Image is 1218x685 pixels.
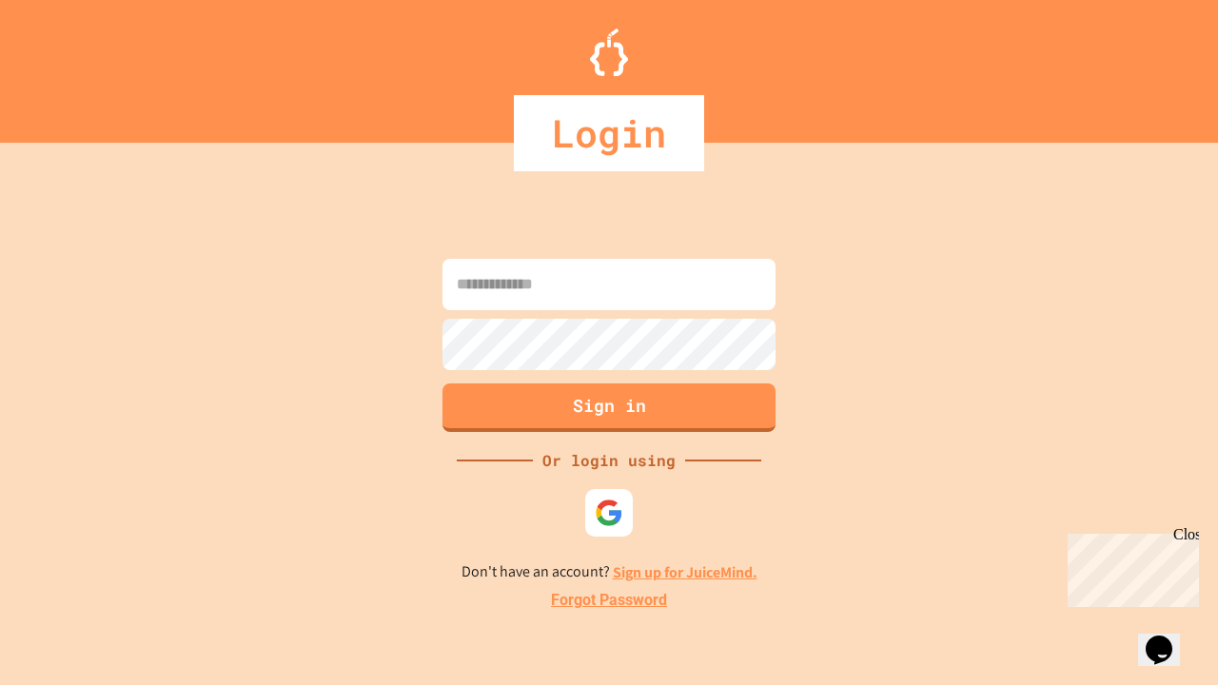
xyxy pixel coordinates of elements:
div: Or login using [533,449,685,472]
div: Login [514,95,704,171]
img: google-icon.svg [595,499,623,527]
iframe: chat widget [1138,609,1199,666]
img: Logo.svg [590,29,628,76]
iframe: chat widget [1060,526,1199,607]
div: Chat with us now!Close [8,8,131,121]
a: Forgot Password [551,589,667,612]
p: Don't have an account? [462,560,757,584]
a: Sign up for JuiceMind. [613,562,757,582]
button: Sign in [442,383,776,432]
